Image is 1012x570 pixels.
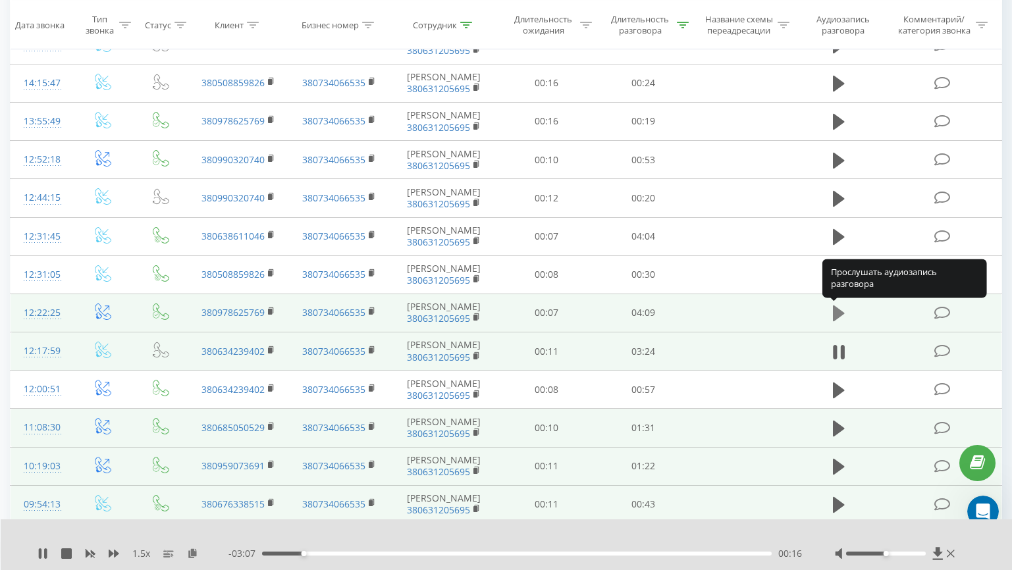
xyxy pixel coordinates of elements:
[407,44,470,57] a: 380631205695
[595,217,691,255] td: 04:04
[302,551,307,556] div: Accessibility label
[407,82,470,95] a: 380631205695
[302,230,365,242] a: 380734066535
[201,345,265,357] a: 380634239402
[201,268,265,280] a: 380508859826
[498,447,595,485] td: 00:11
[41,430,52,441] button: вибір GIF-файлів
[84,14,115,36] div: Тип звонка
[595,294,691,332] td: 04:09
[407,159,470,172] a: 380631205695
[24,70,59,96] div: 14:15:47
[215,19,244,30] div: Клиент
[510,14,577,36] div: Длительность ожидания
[595,409,691,447] td: 01:31
[231,5,255,29] div: Закрити
[145,19,171,30] div: Статус
[498,294,595,332] td: 00:07
[15,19,65,30] div: Дата звонка
[302,459,365,472] a: 380734066535
[24,262,59,288] div: 12:31:05
[20,431,31,442] button: Вибір емодзі
[302,19,359,30] div: Бизнес номер
[595,64,691,102] td: 00:24
[21,143,205,194] div: Щоб ефективно запровадити AI-функціонал та отримати максимум користі, звертайся прямо зараз до на...
[228,547,262,560] span: - 03:07
[64,16,161,30] p: У мережі 20 год тому
[302,306,365,319] a: 380734066535
[390,371,498,409] td: [PERSON_NAME]
[407,197,470,210] a: 380631205695
[64,7,117,16] h1: Oleksandr
[498,255,595,294] td: 00:08
[24,109,59,134] div: 13:55:49
[390,179,498,217] td: [PERSON_NAME]
[21,306,205,334] div: оцінити переваги для для себе і бізнесу вже на старті.
[24,300,59,326] div: 12:22:25
[21,201,205,230] div: отримати повну інформацію про функціонал AI-аналізу дзвінків;
[390,485,498,523] td: [PERSON_NAME]
[302,268,365,280] a: 380734066535
[201,115,265,127] a: 380978625769
[407,312,470,324] a: 380631205695
[498,102,595,140] td: 00:16
[704,14,774,36] div: Название схемы переадресации
[21,342,205,380] div: Консультація займе мінімум часу, але дасть максимум користі для оптимізації роботи з клієнтами.
[24,185,59,211] div: 12:44:15
[498,332,595,371] td: 00:11
[24,415,59,440] div: 11:08:30
[24,492,59,517] div: 09:54:13
[498,409,595,447] td: 00:10
[407,465,470,478] a: 380631205695
[201,230,265,242] a: 380638611046
[407,121,470,134] a: 380631205695
[302,345,365,357] a: 380734066535
[498,371,595,409] td: 00:08
[24,453,59,479] div: 10:19:03
[302,192,365,204] a: 380734066535
[390,409,498,447] td: [PERSON_NAME]
[390,332,498,371] td: [PERSON_NAME]
[302,383,365,396] a: 380734066535
[595,102,691,140] td: 00:19
[413,19,457,30] div: Сотрудник
[595,255,691,294] td: 00:30
[895,14,972,36] div: Комментарий/категория звонка
[21,397,119,405] div: Oleksandr • 4 год. тому
[407,236,470,248] a: 380631205695
[407,427,470,440] a: 380631205695
[24,376,59,402] div: 12:00:51
[201,76,265,89] a: 380508859826
[21,271,205,299] div: дізнатися, як впровадити функцію максимально ефективно;
[21,236,205,265] div: зрозуміти, як АІ допоможе у виявленні інсайтів із розмов;
[407,274,470,286] a: 380631205695
[24,147,59,172] div: 12:52:18
[302,421,365,434] a: 380734066535
[201,459,265,472] a: 380959073691
[390,294,498,332] td: [PERSON_NAME]
[390,255,498,294] td: [PERSON_NAME]
[407,504,470,516] a: 380631205695
[595,141,691,179] td: 00:53
[390,141,498,179] td: [PERSON_NAME]
[498,64,595,102] td: 00:16
[24,224,59,249] div: 12:31:45
[302,76,365,89] a: 380734066535
[595,371,691,409] td: 00:57
[9,5,34,30] button: go back
[595,485,691,523] td: 00:43
[390,217,498,255] td: [PERSON_NAME]
[24,338,59,364] div: 12:17:59
[201,153,265,166] a: 380990320740
[884,551,889,556] div: Accessibility label
[201,421,265,434] a: 380685050529
[967,496,999,527] iframe: Intercom live chat
[595,179,691,217] td: 00:20
[498,217,595,255] td: 00:07
[21,85,205,136] div: Мовна аналітика ШІ — це можливість краще розуміти клієнтів, виявляти ключові інсайти з розмов і п...
[778,547,802,560] span: 00:16
[595,332,691,371] td: 03:24
[407,389,470,402] a: 380631205695
[201,306,265,319] a: 380978625769
[805,14,882,36] div: Аудиозапись разговора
